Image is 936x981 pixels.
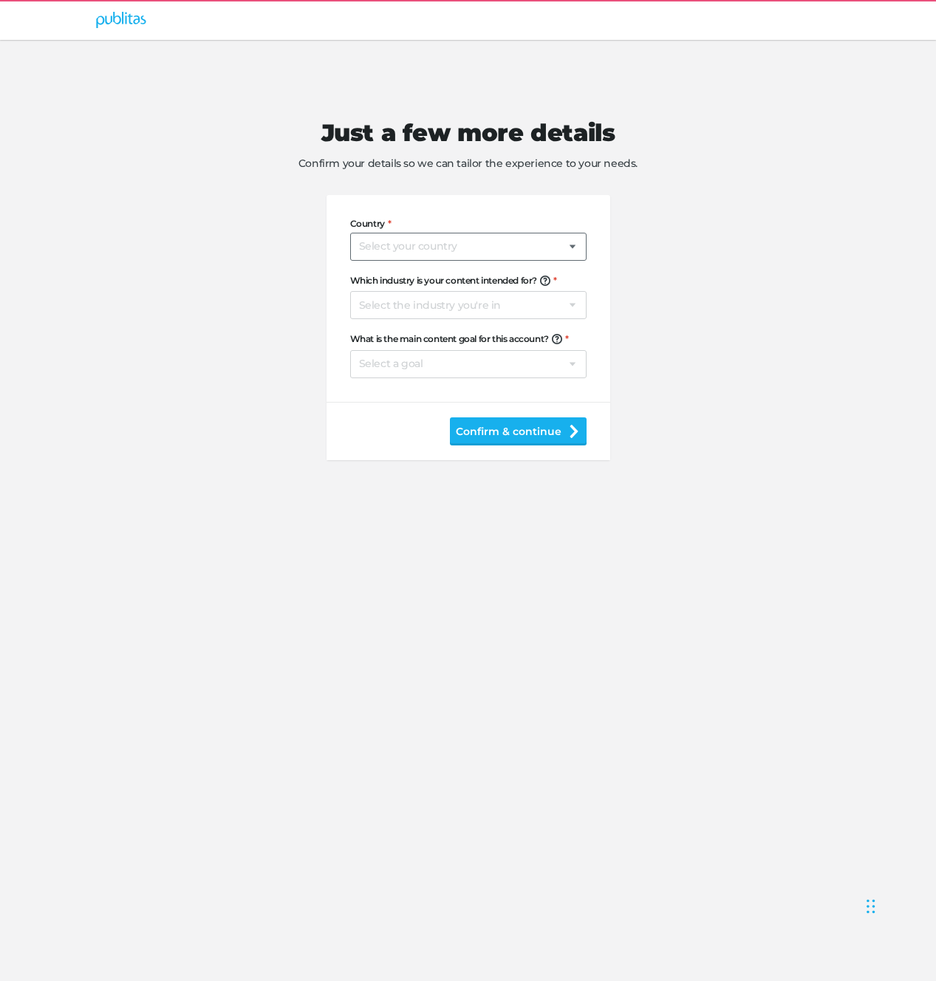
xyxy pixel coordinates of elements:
[114,119,823,147] h1: Just a few more details
[862,869,936,940] iframe: Chat Widget
[350,219,587,229] label: Country
[114,156,823,171] span: Confirm your details so we can tailor the experience to your needs.
[350,276,550,288] span: Which industry is your content intended for?
[450,417,587,445] button: Confirm & continue
[350,334,562,346] span: What is the main content goal for this account?
[867,884,875,929] div: Drag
